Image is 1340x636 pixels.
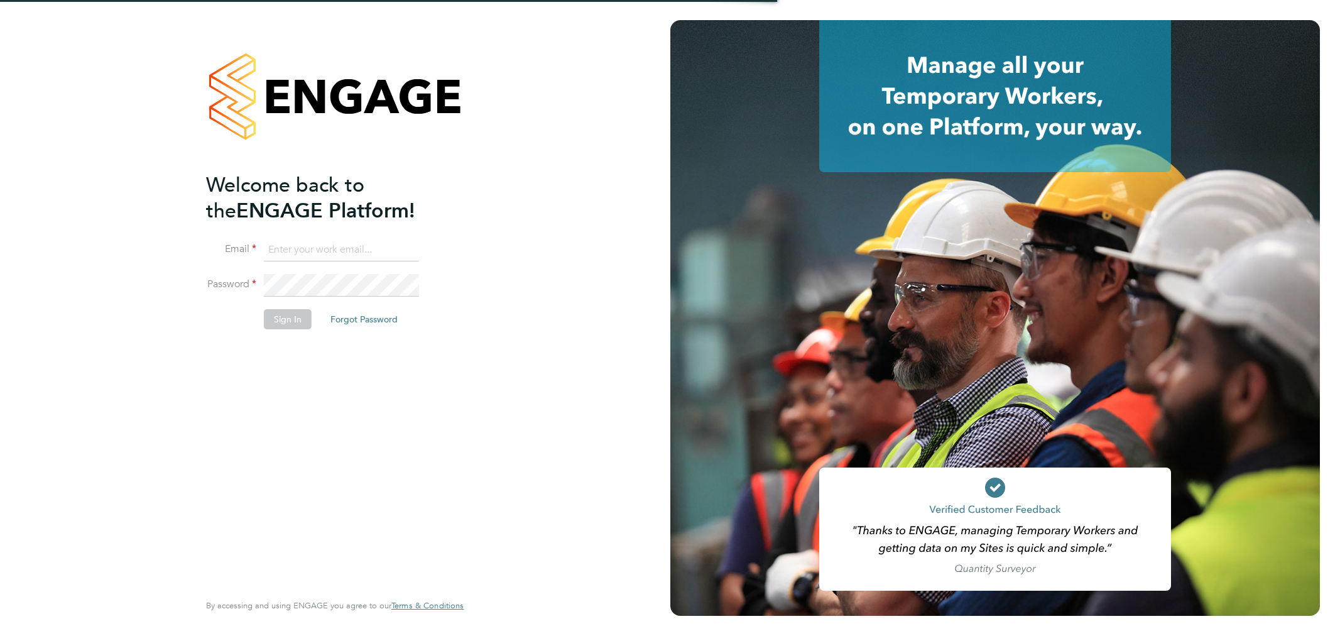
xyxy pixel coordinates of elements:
[206,278,256,291] label: Password
[206,600,464,611] span: By accessing and using ENGAGE you agree to our
[206,173,364,223] span: Welcome back to the
[264,239,419,261] input: Enter your work email...
[206,243,256,256] label: Email
[391,601,464,611] a: Terms & Conditions
[206,172,451,224] h2: ENGAGE Platform!
[391,600,464,611] span: Terms & Conditions
[264,309,312,329] button: Sign In
[320,309,408,329] button: Forgot Password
